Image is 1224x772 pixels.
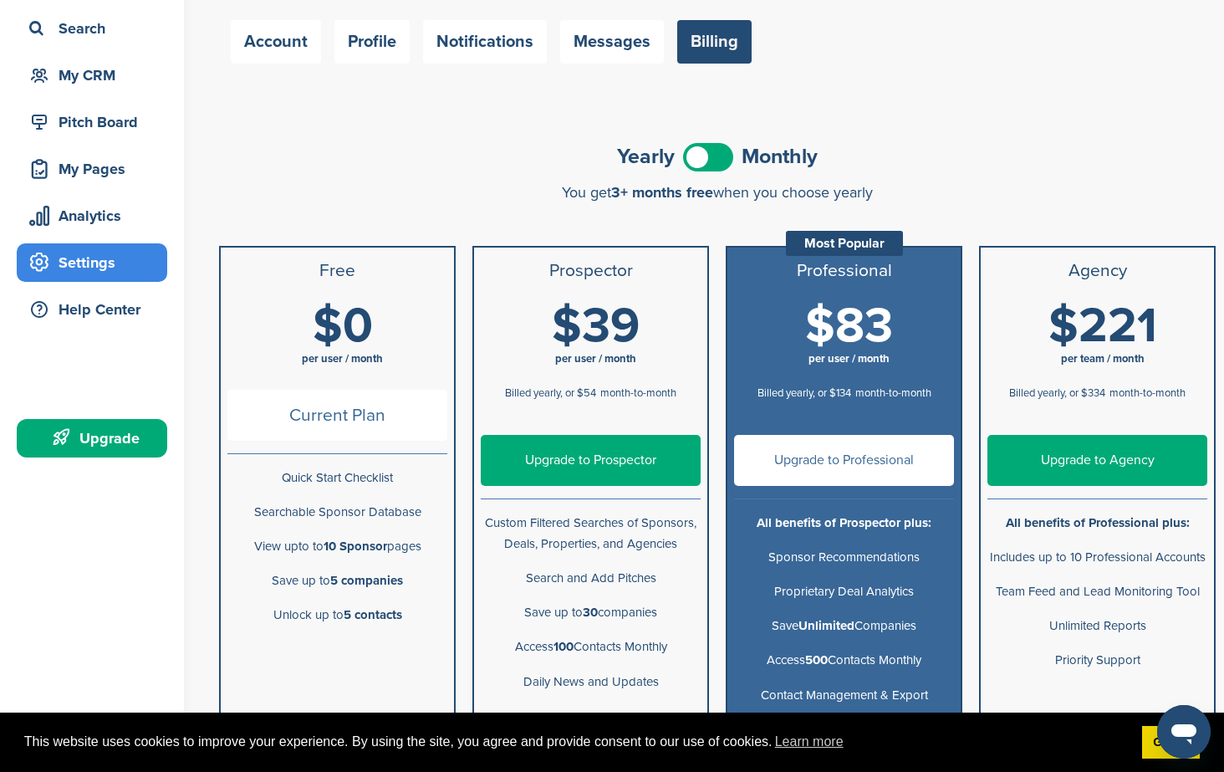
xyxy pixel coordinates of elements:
a: Billing [677,20,752,64]
p: Proprietary Deal Analytics [734,581,954,602]
div: Most Popular [786,231,903,256]
p: Access Contacts Monthly [734,650,954,671]
span: 3+ months free [611,183,713,202]
div: My CRM [25,60,167,90]
span: $39 [552,297,640,355]
p: Sponsor Recommendations [734,547,954,568]
div: Settings [25,248,167,278]
b: All benefits of Prospector plus: [757,515,931,530]
span: Billed yearly, or $54 [505,386,596,400]
span: Billed yearly, or $334 [1009,386,1105,400]
a: dismiss cookie message [1142,726,1200,759]
div: Upgrade [25,423,167,453]
a: Help Center [17,290,167,329]
b: 100 [553,639,574,654]
p: Quick Start Checklist [227,468,447,488]
a: Notifications [423,20,547,64]
b: 500 [805,652,828,667]
span: per team / month [1061,352,1145,366]
a: Profile [334,20,410,64]
span: Billed yearly, or $134 [757,386,851,400]
span: month-to-month [600,386,676,400]
h3: Prospector [481,261,701,281]
p: Priority Support [987,650,1207,671]
p: Search and Add Pitches [481,568,701,589]
p: View upto to pages [227,536,447,557]
div: Help Center [25,294,167,325]
p: Team Feed and Lead Monitoring Tool [987,581,1207,602]
div: Pitch Board [25,107,167,137]
span: Current Plan [227,390,447,441]
p: Unlimited Reports [987,616,1207,637]
b: 5 contacts [344,607,402,622]
span: month-to-month [1109,386,1186,400]
span: Yearly [617,146,675,167]
b: 10 Sponsor [324,539,387,554]
a: Pitch Board [17,103,167,141]
p: Access Contacts Monthly [481,637,701,657]
span: per user / month [555,352,636,366]
span: Monthly [742,146,818,167]
span: month-to-month [855,386,931,400]
b: 5 companies [330,573,403,588]
a: Upgrade to Agency [987,435,1207,486]
iframe: Button to launch messaging window [1157,705,1211,759]
a: Messages [560,20,664,64]
h3: Professional [734,261,954,281]
a: My CRM [17,56,167,95]
a: learn more about cookies [773,729,846,754]
p: Unlock up to [227,605,447,626]
span: per user / month [808,352,890,366]
a: Upgrade to Prospector [481,435,701,486]
a: My Pages [17,150,167,188]
span: This website uses cookies to improve your experience. By using the site, you agree and provide co... [24,729,1129,754]
a: Search [17,9,167,48]
div: You get when you choose yearly [219,184,1216,201]
b: 30 [583,605,598,620]
span: per user / month [302,352,383,366]
p: Contact Management & Export [734,685,954,706]
a: Upgrade [17,419,167,458]
div: Analytics [25,201,167,231]
p: Save Companies [734,616,954,637]
a: Upgrade to Professional [734,435,954,486]
p: Custom Filtered Searches of Sponsors, Deals, Properties, and Agencies [481,513,701,555]
span: $83 [805,297,893,355]
a: Settings [17,243,167,282]
p: Save up to companies [481,602,701,623]
p: Daily News and Updates [481,672,701,693]
div: My Pages [25,154,167,184]
a: Account [231,20,321,64]
b: Unlimited [798,618,854,633]
div: Search [25,13,167,43]
p: Searchable Sponsor Database [227,502,447,523]
span: $221 [1048,297,1157,355]
p: Save up to [227,570,447,591]
p: Includes up to 10 Professional Accounts [987,547,1207,568]
b: All benefits of Professional plus: [1006,515,1190,530]
h3: Free [227,261,447,281]
h3: Agency [987,261,1207,281]
a: Analytics [17,197,167,235]
span: $0 [313,297,373,355]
